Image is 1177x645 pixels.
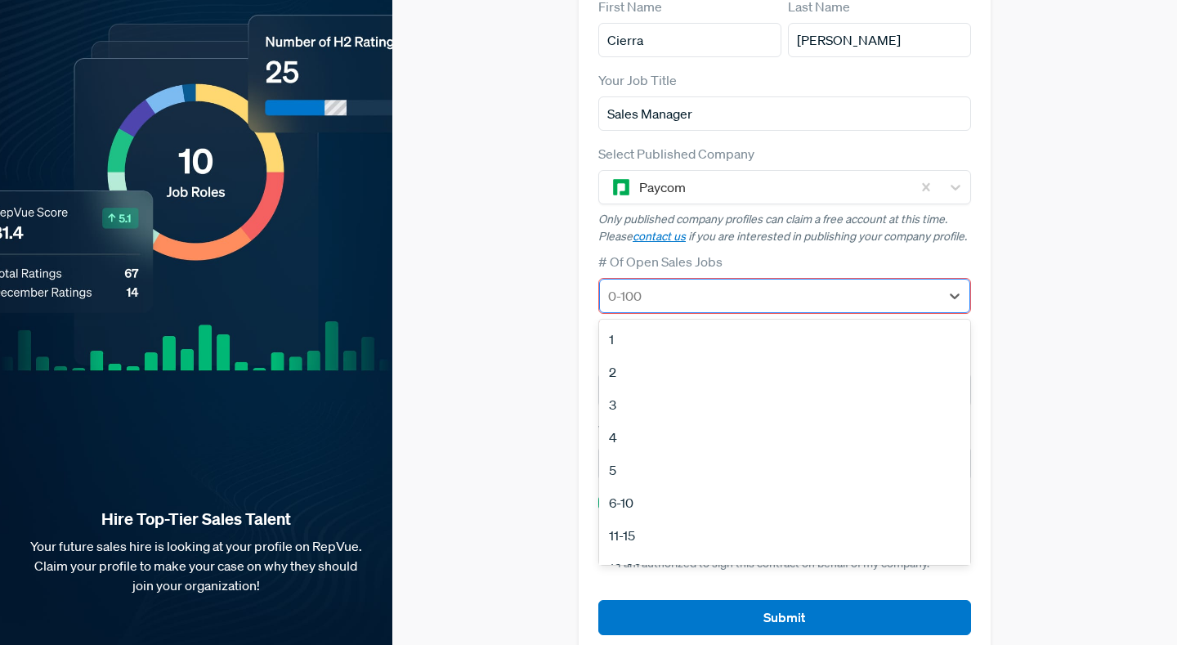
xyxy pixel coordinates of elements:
[599,519,970,552] div: 11-15
[599,454,970,486] div: 5
[599,486,970,519] div: 6-10
[599,388,970,421] div: 3
[598,318,851,332] span: Please make a selection from the # Of Open Sales Jobs
[633,229,686,244] a: contact us
[598,446,971,481] input: Email
[599,323,970,356] div: 1
[26,508,366,530] strong: Hire Top-Tier Sales Talent
[598,211,971,245] p: Only published company profiles can claim a free account at this time. Please if you are interest...
[598,252,723,271] label: # Of Open Sales Jobs
[598,23,781,57] input: First Name
[598,70,677,90] label: Your Job Title
[598,347,786,366] label: How will I primarily use RepVue?
[599,356,970,388] div: 2
[598,420,665,440] label: Work Email
[26,536,366,595] p: Your future sales hire is looking at your profile on RepVue. Claim your profile to make your case...
[788,23,971,57] input: Last Name
[599,421,970,454] div: 4
[598,144,754,163] label: Select Published Company
[611,177,631,197] img: Paycom
[598,600,971,635] button: Submit
[598,96,971,131] input: Title
[599,552,970,585] div: 16-20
